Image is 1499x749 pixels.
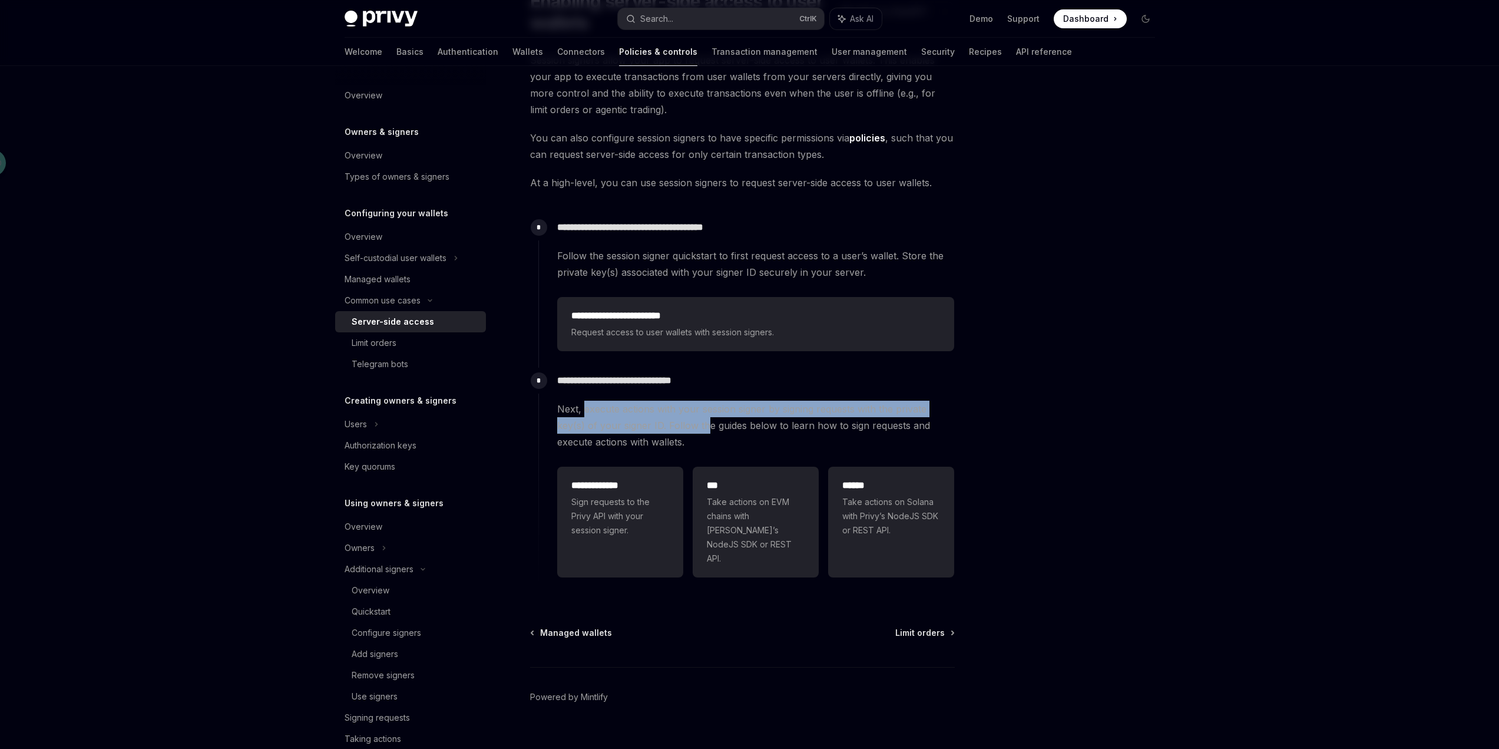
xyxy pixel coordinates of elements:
[335,456,486,477] a: Key quorums
[345,541,375,555] div: Owners
[571,495,669,537] span: Sign requests to the Privy API with your session signer.
[352,583,389,598] div: Overview
[352,336,396,350] div: Limit orders
[345,88,382,103] div: Overview
[345,170,449,184] div: Types of owners & signers
[530,130,955,163] span: You can also configure session signers to have specific permissions via , such that you can reque...
[832,38,907,66] a: User management
[335,622,486,644] a: Configure signers
[530,52,955,118] span: Session signers allow your app to request server-side access to user wallets. This enables your a...
[531,627,612,639] a: Managed wallets
[345,293,421,308] div: Common use cases
[438,38,498,66] a: Authentication
[849,132,885,144] a: policies
[352,647,398,661] div: Add signers
[345,206,448,220] h5: Configuring your wallets
[345,732,401,746] div: Taking actions
[335,85,486,106] a: Overview
[969,13,993,25] a: Demo
[530,691,608,703] a: Powered by Mintlify
[335,644,486,665] a: Add signers
[619,38,697,66] a: Policies & controls
[335,601,486,622] a: Quickstart
[352,626,421,640] div: Configure signers
[969,38,1002,66] a: Recipes
[335,332,486,354] a: Limit orders
[618,8,824,29] button: Search...CtrlK
[335,311,486,332] a: Server-side access
[850,13,873,25] span: Ask AI
[352,689,398,704] div: Use signers
[712,38,818,66] a: Transaction management
[345,438,416,453] div: Authorization keys
[345,394,456,408] h5: Creating owners & signers
[1136,9,1155,28] button: Toggle dark mode
[1063,13,1108,25] span: Dashboard
[335,354,486,375] a: Telegram bots
[335,269,486,290] a: Managed wallets
[557,401,954,450] span: Next, execute actions with your session signer by signing requests with the private key(s) of you...
[352,668,415,682] div: Remove signers
[352,605,391,619] div: Quickstart
[335,686,486,707] a: Use signers
[345,711,410,725] div: Signing requests
[335,166,486,187] a: Types of owners & signers
[921,38,955,66] a: Security
[345,11,418,27] img: dark logo
[640,12,673,26] div: Search...
[895,627,954,639] a: Limit orders
[707,495,805,566] span: Take actions on EVM chains with [PERSON_NAME]’s NodeJS SDK or REST API.
[335,435,486,456] a: Authorization keys
[345,417,367,431] div: Users
[352,315,434,329] div: Server-side access
[345,272,411,286] div: Managed wallets
[895,627,945,639] span: Limit orders
[530,174,955,191] span: At a high-level, you can use session signers to request server-side access to user wallets.
[352,357,408,371] div: Telegram bots
[335,707,486,728] a: Signing requests
[512,38,543,66] a: Wallets
[345,520,382,534] div: Overview
[1016,38,1072,66] a: API reference
[345,125,419,139] h5: Owners & signers
[345,460,395,474] div: Key quorums
[1054,9,1127,28] a: Dashboard
[693,467,819,578] a: ***Take actions on EVM chains with [PERSON_NAME]’s NodeJS SDK or REST API.
[842,495,940,537] span: Take actions on Solana with Privy’s NodeJS SDK or REST API.
[557,467,683,578] a: **** **** ***Sign requests to the Privy API with your session signer.
[557,248,954,281] span: Follow the session signer quickstart to first request access to a user’s wallet. Store the privat...
[557,38,605,66] a: Connectors
[345,230,382,244] div: Overview
[335,516,486,537] a: Overview
[335,145,486,166] a: Overview
[345,38,382,66] a: Welcome
[345,251,446,265] div: Self-custodial user wallets
[799,14,817,24] span: Ctrl K
[828,467,954,578] a: **** *Take actions on Solana with Privy’s NodeJS SDK or REST API.
[396,38,423,66] a: Basics
[345,562,413,576] div: Additional signers
[1007,13,1040,25] a: Support
[540,627,612,639] span: Managed wallets
[335,226,486,248] a: Overview
[335,580,486,601] a: Overview
[830,8,882,29] button: Ask AI
[345,149,382,163] div: Overview
[345,496,444,510] h5: Using owners & signers
[335,665,486,686] a: Remove signers
[571,325,940,339] span: Request access to user wallets with session signers.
